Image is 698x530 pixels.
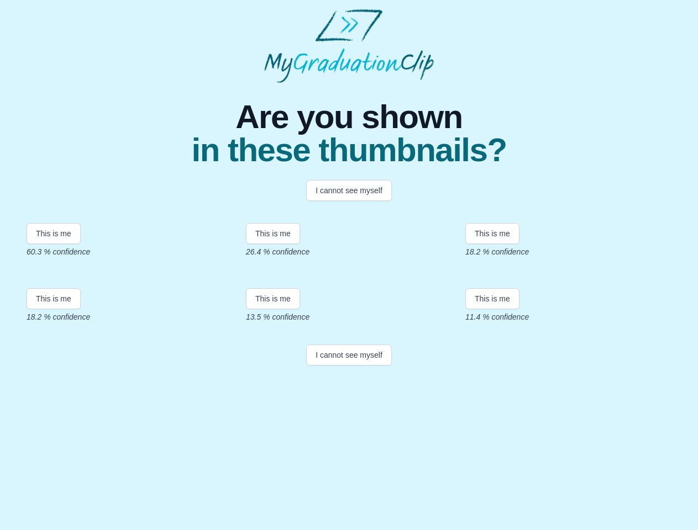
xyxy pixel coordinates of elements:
img: MyGraduationClip [264,9,434,83]
button: This is me [27,303,81,324]
img: 8117237cbff45d35155bd73329800c3dd87f9dad.gif [27,214,233,229]
p: 11.4 % confidence [465,326,671,337]
span: Are you shown [191,100,506,134]
p: 13.5 % confidence [246,326,452,337]
button: This is me [246,303,300,324]
p: 26.4 % confidence [246,246,452,257]
button: This is me [465,303,519,324]
button: This is me [246,223,300,244]
span: in these thumbnails? [191,134,506,167]
p: 18.2 % confidence [465,246,671,257]
button: This is me [465,223,519,244]
button: I cannot see myself [306,359,392,380]
p: 18.2 % confidence [27,326,233,337]
button: This is me [27,238,81,259]
button: I cannot see myself [306,180,392,201]
p: 60.3 % confidence [27,261,233,272]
